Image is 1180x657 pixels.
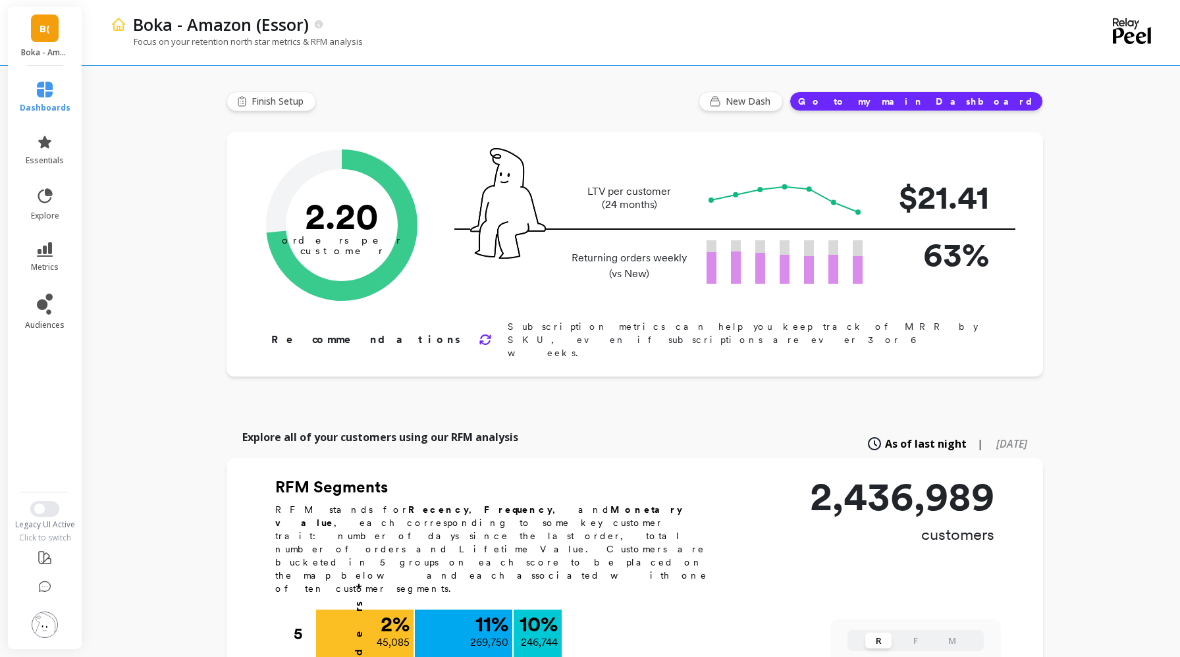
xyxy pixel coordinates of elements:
p: Boka - Amazon (Essor) [21,47,69,58]
button: New Dash [699,92,783,111]
p: 2,436,989 [810,477,994,516]
img: profile picture [32,612,58,638]
p: 10 % [520,614,558,635]
p: customers [810,524,994,545]
p: Explore all of your customers using our RFM analysis [242,429,518,445]
tspan: orders per [282,234,402,246]
p: 2 % [381,614,410,635]
span: explore [31,211,59,221]
span: audiences [25,320,65,330]
b: Recency [408,504,469,515]
img: pal seatted on line [470,148,546,259]
p: $21.41 [884,172,989,222]
p: Boka - Amazon (Essor) [133,13,309,36]
button: R [865,633,892,648]
p: Subscription metrics can help you keep track of MRR by SKU, even if subscriptions are ever 3 or 6... [508,320,1001,359]
h2: RFM Segments [275,477,723,498]
button: F [902,633,928,648]
span: New Dash [726,95,774,108]
span: B( [40,21,50,36]
p: 63% [884,230,989,279]
p: LTV per customer (24 months) [568,185,691,211]
span: | [977,436,983,452]
text: 2.20 [305,194,379,238]
span: essentials [26,155,64,166]
button: M [939,633,965,648]
p: Recommendations [271,332,463,348]
p: Focus on your retention north star metrics & RFM analysis [111,36,363,47]
div: Click to switch [7,533,84,543]
tspan: customer [300,245,384,257]
p: Returning orders weekly (vs New) [568,250,691,282]
div: Legacy UI Active [7,519,84,530]
span: metrics [31,262,59,273]
p: 246,744 [521,635,558,650]
span: Finish Setup [252,95,308,108]
button: Go to my main Dashboard [790,92,1043,111]
button: Finish Setup [227,92,316,111]
b: Frequency [484,504,552,515]
img: header icon [111,16,126,32]
p: 45,085 [377,635,410,650]
button: Switch to New UI [30,501,59,517]
p: 11 % [475,614,508,635]
span: [DATE] [996,436,1027,451]
p: RFM stands for , , and , each corresponding to some key customer trait: number of days since the ... [275,503,723,595]
p: 269,750 [470,635,508,650]
span: dashboards [20,103,70,113]
span: As of last night [885,436,967,452]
